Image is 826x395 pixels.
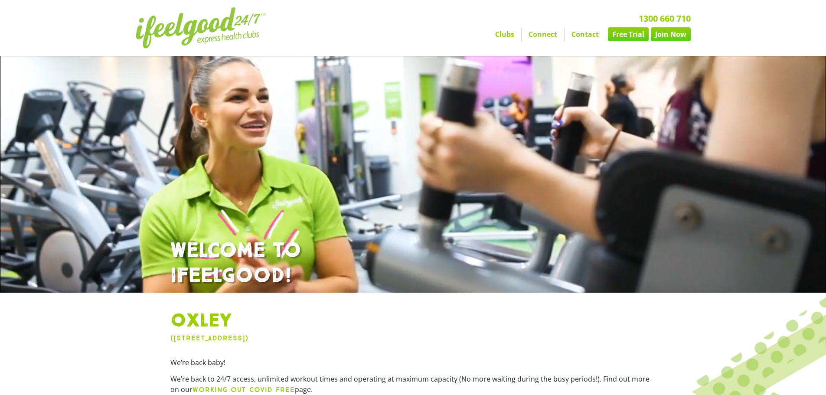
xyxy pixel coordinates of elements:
[333,27,691,41] nav: Menu
[170,310,656,333] h1: Oxley
[651,27,691,41] a: Join Now
[193,385,295,394] a: WORKING OUT COVID FREE
[170,357,656,368] p: We’re back baby!
[170,374,656,395] p: We’re back to 24/7 access, unlimited workout times and operating at maximum capacity (No more wai...
[170,238,656,288] h1: WELCOME TO IFEELGOOD!
[639,13,691,24] a: 1300 660 710
[170,334,248,342] a: ([STREET_ADDRESS])
[522,27,564,41] a: Connect
[488,27,521,41] a: Clubs
[193,385,295,394] b: WORKING OUT COVID FREE
[565,27,606,41] a: Contact
[608,27,649,41] a: Free Trial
